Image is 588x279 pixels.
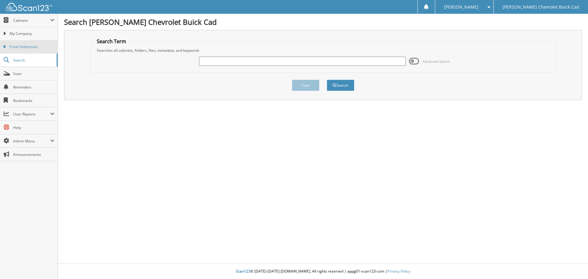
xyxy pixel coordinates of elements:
iframe: Chat Widget [557,250,588,279]
span: [PERSON_NAME] [444,5,478,9]
span: Help [13,125,55,130]
span: Email Addresses [9,44,55,50]
span: My Company [9,31,55,36]
span: Search [13,58,54,63]
img: scan123-logo-white.svg [6,3,52,11]
a: Privacy Policy [387,269,410,274]
div: Searches all cabinets, folders, files, metadata, and keywords [94,48,552,53]
span: [PERSON_NAME] Chevrolet Buick Cad [503,5,579,9]
div: © [DATE]-[DATE] [DOMAIN_NAME]. All rights reserved | appg01-scan123-com | [58,264,588,279]
button: Search [327,80,354,91]
span: Reminders [13,85,55,90]
button: Clear [292,80,319,91]
span: Scan123 [236,269,251,274]
legend: Search Term [94,38,129,45]
span: Announcements [13,152,55,157]
span: User Reports [13,111,50,117]
h1: Search [PERSON_NAME] Chevrolet Buick Cad [64,17,582,27]
span: Advanced Search [423,59,450,64]
span: Admin Menu [13,138,50,144]
span: Cabinets [13,18,50,23]
span: Bookmarks [13,98,55,103]
span: Scan [13,71,55,76]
